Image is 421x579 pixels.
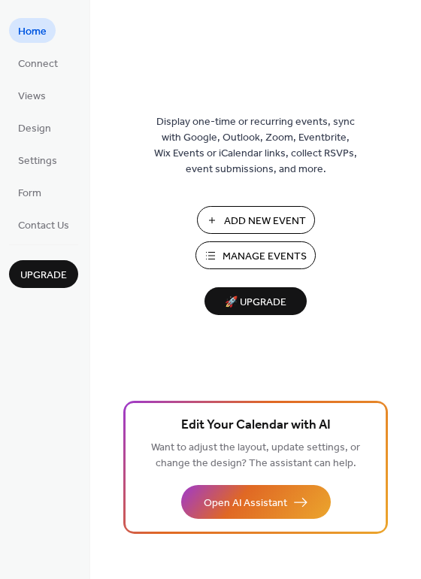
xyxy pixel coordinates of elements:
[18,121,51,137] span: Design
[195,241,316,269] button: Manage Events
[204,287,307,315] button: 🚀 Upgrade
[224,214,306,229] span: Add New Event
[181,485,331,519] button: Open AI Assistant
[181,415,331,436] span: Edit Your Calendar with AI
[20,268,67,283] span: Upgrade
[9,260,78,288] button: Upgrade
[9,212,78,237] a: Contact Us
[9,18,56,43] a: Home
[9,50,67,75] a: Connect
[204,496,287,511] span: Open AI Assistant
[9,147,66,172] a: Settings
[18,153,57,169] span: Settings
[9,83,55,108] a: Views
[9,180,50,205] a: Form
[197,206,315,234] button: Add New Event
[18,218,69,234] span: Contact Us
[18,24,47,40] span: Home
[214,293,298,313] span: 🚀 Upgrade
[18,186,41,202] span: Form
[18,56,58,72] span: Connect
[154,114,357,177] span: Display one-time or recurring events, sync with Google, Outlook, Zoom, Eventbrite, Wix Events or ...
[223,249,307,265] span: Manage Events
[9,115,60,140] a: Design
[18,89,46,105] span: Views
[151,438,360,474] span: Want to adjust the layout, update settings, or change the design? The assistant can help.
